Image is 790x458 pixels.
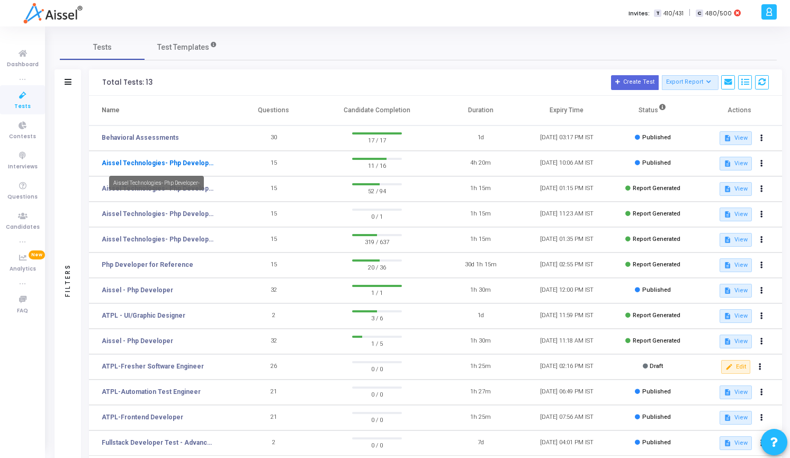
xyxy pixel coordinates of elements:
button: View [720,335,752,348]
td: 1h 15m [437,176,524,202]
td: [DATE] 07:56 AM IST [524,405,610,430]
a: Aissel - Php Developer [102,285,173,295]
a: Aissel Technologies- Php Developer- [102,158,214,168]
div: Filters [63,222,73,338]
button: View [720,233,752,247]
td: 1h 30m [437,278,524,303]
span: Analytics [10,265,36,274]
td: [DATE] 10:06 AM IST [524,151,610,176]
td: 7d [437,430,524,456]
button: View [720,411,752,425]
mat-icon: description [724,439,731,447]
td: 1h 27m [437,380,524,405]
td: 4h 20m [437,151,524,176]
td: 26 [230,354,317,380]
span: | [689,7,690,19]
span: C [696,10,703,17]
td: [DATE] 06:49 PM IST [524,380,610,405]
mat-icon: description [724,414,731,421]
td: 21 [230,405,317,430]
span: Published [642,159,671,166]
span: Draft [650,363,663,370]
span: Published [642,439,671,446]
mat-icon: edit [725,363,733,371]
td: [DATE] 11:59 PM IST [524,303,610,329]
td: 1d [437,125,524,151]
span: 410/431 [663,9,684,18]
span: FAQ [17,307,28,316]
span: Published [642,286,671,293]
td: [DATE] 11:18 AM IST [524,329,610,354]
button: Export Report [662,75,719,90]
span: 1 / 5 [352,338,402,348]
td: 1h 25m [437,405,524,430]
a: ATPL - UI/Graphic Designer [102,311,185,320]
span: Interviews [8,163,38,172]
td: 1h 30m [437,329,524,354]
th: Status [610,96,696,125]
td: 2 [230,430,317,456]
th: Duration [437,96,524,125]
td: 15 [230,202,317,227]
span: Report Generated [633,337,680,344]
span: 480/500 [705,9,732,18]
span: Contests [9,132,36,141]
a: Aissel - Php Developer [102,336,173,346]
div: Total Tests: 13 [102,78,152,87]
a: Fullstack Developer Test - Advanced [102,438,214,447]
span: 0 / 0 [352,363,402,374]
span: Report Generated [633,312,680,319]
button: View [720,208,752,221]
mat-icon: description [724,312,731,320]
th: Expiry Time [524,96,610,125]
span: T [654,10,661,17]
td: 30 [230,125,317,151]
th: Candidate Completion [317,96,437,125]
td: 30d 1h 15m [437,253,524,278]
span: Test Templates [157,42,209,53]
span: Dashboard [7,60,39,69]
mat-icon: description [724,160,731,167]
span: 52 / 94 [352,185,402,196]
td: 21 [230,380,317,405]
a: Aissel Technologies- Php Developer- [102,235,214,244]
span: 11 / 16 [352,160,402,170]
td: [DATE] 01:15 PM IST [524,176,610,202]
label: Invites: [629,9,650,18]
th: Actions [696,96,782,125]
td: 1h 15m [437,202,524,227]
td: [DATE] 02:55 PM IST [524,253,610,278]
span: Tests [14,102,31,111]
button: View [720,258,752,272]
td: 32 [230,278,317,303]
td: 15 [230,253,317,278]
td: 1h 15m [437,227,524,253]
span: Report Generated [633,210,680,217]
span: New [29,250,45,259]
button: Create Test [611,75,659,90]
td: [DATE] 11:23 AM IST [524,202,610,227]
button: View [720,385,752,399]
span: 3 / 6 [352,312,402,323]
mat-icon: description [724,134,731,142]
span: 0 / 0 [352,439,402,450]
button: Edit [721,360,750,374]
span: 1 / 1 [352,287,402,298]
a: ATPL-Fresher Software Engineer [102,362,204,371]
span: 0 / 1 [352,211,402,221]
a: ATPL-Frontend Developer [102,412,183,422]
span: Published [642,414,671,420]
span: Published [642,134,671,141]
img: logo [23,3,82,24]
mat-icon: description [724,236,731,244]
a: Php Developer for Reference [102,260,193,270]
td: 1d [437,303,524,329]
button: View [720,131,752,145]
span: 319 / 637 [352,236,402,247]
button: View [720,182,752,196]
td: [DATE] 04:01 PM IST [524,430,610,456]
span: Report Generated [633,261,680,268]
td: 15 [230,151,317,176]
th: Name [89,96,230,125]
td: 32 [230,329,317,354]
